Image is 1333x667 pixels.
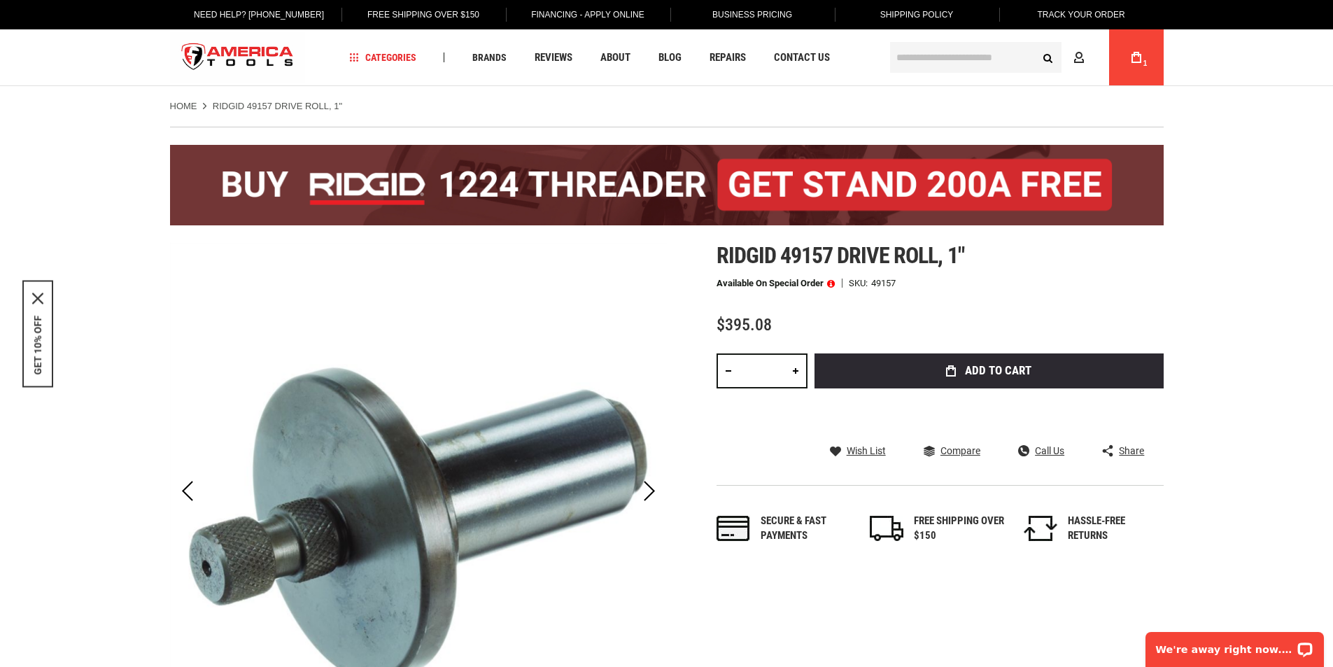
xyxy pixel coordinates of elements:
a: Reviews [528,48,579,67]
span: Ridgid 49157 drive roll, 1" [717,242,964,269]
a: store logo [170,31,306,84]
span: Blog [658,52,682,63]
img: payments [717,516,750,541]
span: Categories [349,52,416,62]
a: Call Us [1018,444,1064,457]
a: Compare [924,444,980,457]
a: About [594,48,637,67]
span: Share [1119,446,1144,456]
img: shipping [870,516,903,541]
img: America Tools [170,31,306,84]
div: HASSLE-FREE RETURNS [1068,514,1159,544]
a: Contact Us [768,48,836,67]
span: $395.08 [717,315,772,335]
button: Close [32,293,43,304]
div: FREE SHIPPING OVER $150 [914,514,1005,544]
strong: RIDGID 49157 DRIVE ROLL, 1" [213,101,342,111]
a: Categories [343,48,423,67]
span: Wish List [847,446,886,456]
svg: close icon [32,293,43,304]
img: BOGO: Buy the RIDGID® 1224 Threader (26092), get the 92467 200A Stand FREE! [170,145,1164,225]
button: Search [1035,44,1062,71]
a: Wish List [830,444,886,457]
a: 1 [1123,29,1150,85]
iframe: LiveChat chat widget [1136,623,1333,667]
span: Repairs [710,52,746,63]
span: About [600,52,630,63]
a: Repairs [703,48,752,67]
strong: SKU [849,279,871,288]
div: Secure & fast payments [761,514,852,544]
span: Contact Us [774,52,830,63]
img: returns [1024,516,1057,541]
button: Add to Cart [814,353,1164,388]
a: Brands [466,48,513,67]
div: Add to Cart [814,395,1164,430]
span: 1 [1143,59,1148,67]
button: GET 10% OFF [32,315,43,374]
span: Reviews [535,52,572,63]
a: Home [170,100,197,113]
span: Add to Cart [965,365,1031,377]
div: 49157 [871,279,896,288]
span: Call Us [1035,446,1064,456]
a: Blog [652,48,688,67]
iframe: Secure express checkout frame [812,393,1166,433]
span: Shipping Policy [880,10,954,20]
span: Compare [940,446,980,456]
span: Brands [472,52,507,62]
p: Available on Special Order [717,279,835,288]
